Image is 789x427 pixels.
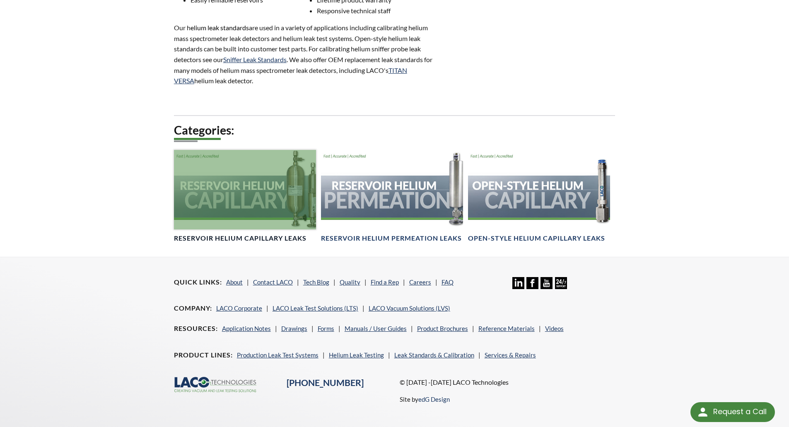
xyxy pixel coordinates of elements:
[545,325,564,332] a: Videos
[696,405,709,419] img: round button
[345,325,407,332] a: Manuals / User Guides
[418,396,450,403] a: edG Design
[690,402,775,422] div: Request a Call
[237,351,318,359] a: Production Leak Test Systems
[174,351,233,359] h4: Product Lines
[409,278,431,286] a: Careers
[226,278,243,286] a: About
[468,150,610,243] a: Open-Style Helium Capillary headerOpen-Style Helium Capillary Leaks
[369,304,450,312] a: LACO Vacuum Solutions (LVS)
[417,325,468,332] a: Product Brochures
[442,278,454,286] a: FAQ
[400,394,450,404] p: Site by
[303,278,329,286] a: Tech Blog
[400,377,615,388] p: © [DATE] -[DATE] LACO Technologies
[340,278,360,286] a: Quality
[223,55,287,63] a: Sniffer Leak Standards
[321,150,463,243] a: Reservoir Helium PermeationReservoir Helium Permeation Leaks
[174,278,222,287] h4: Quick Links
[371,278,399,286] a: Find a Rep
[253,278,293,286] a: Contact LACO
[174,123,615,138] h2: Categories:
[713,402,767,421] div: Request a Call
[485,351,536,359] a: Services & Repairs
[273,304,358,312] a: LACO Leak Test Solutions (LTS)
[468,234,605,243] h4: Open-Style Helium Capillary Leaks
[174,304,212,313] h4: Company
[281,325,307,332] a: Drawings
[287,377,364,388] a: [PHONE_NUMBER]
[222,325,271,332] a: Application Notes
[216,304,262,312] a: LACO Corporate
[191,24,249,31] span: elium leak standards
[174,234,306,243] h4: Reservoir Helium Capillary Leaks
[174,324,218,333] h4: Resources
[555,277,567,289] img: 24/7 Support Icon
[317,5,435,16] li: Responsive technical staff
[394,351,474,359] a: Leak Standards & Calibration
[329,351,384,359] a: Helium Leak Testing
[478,325,535,332] a: Reference Materials
[174,150,316,243] a: Reservoir Helium Capillary headerReservoir Helium Capillary Leaks
[174,22,435,86] p: Our h are used in a variety of applications including calibrating helium mass spectrometer leak d...
[321,234,462,243] h4: Reservoir Helium Permeation Leaks
[555,283,567,290] a: 24/7 Support
[318,325,334,332] a: Forms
